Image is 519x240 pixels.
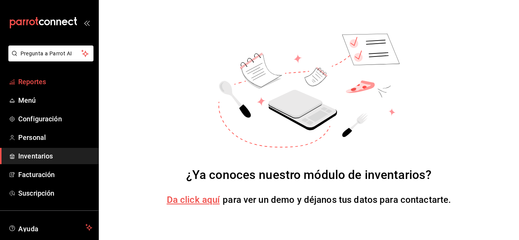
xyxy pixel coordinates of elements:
a: Pregunta a Parrot AI [5,55,93,63]
span: Reportes [18,77,92,87]
span: Suscripción [18,188,92,198]
div: ¿Ya conoces nuestro módulo de inventarios? [186,166,432,184]
span: Facturación [18,169,92,180]
button: Pregunta a Parrot AI [8,45,93,61]
span: Personal [18,132,92,143]
span: Ayuda [18,223,82,232]
span: Pregunta a Parrot AI [21,50,82,58]
a: Da click aquí [167,195,220,205]
span: para ver un demo y déjanos tus datos para contactarte. [223,195,451,205]
span: Menú [18,95,92,105]
span: Inventarios [18,151,92,161]
button: open_drawer_menu [84,20,90,26]
span: Configuración [18,114,92,124]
